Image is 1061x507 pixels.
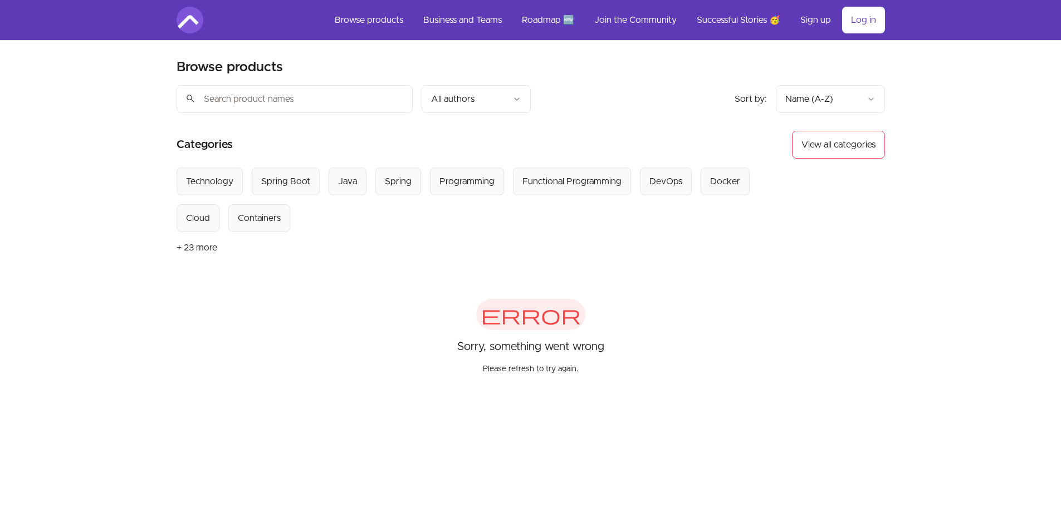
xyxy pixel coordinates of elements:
[439,175,495,188] div: Programming
[842,7,885,33] a: Log in
[185,91,195,106] span: search
[261,175,310,188] div: Spring Boot
[422,85,531,113] button: Filter by author
[338,175,357,188] div: Java
[385,175,412,188] div: Spring
[776,85,885,113] button: Product sort options
[649,175,682,188] div: DevOps
[457,339,604,355] p: Sorry, something went wrong
[585,7,686,33] a: Join the Community
[476,299,585,330] span: error
[483,355,578,375] p: Please refresh to try again.
[688,7,789,33] a: Successful Stories 🥳
[414,7,511,33] a: Business and Teams
[791,7,840,33] a: Sign up
[238,211,281,225] div: Containers
[186,211,210,225] div: Cloud
[186,175,233,188] div: Technology
[735,95,767,104] span: Sort by:
[792,131,885,159] button: View all categories
[326,7,412,33] a: Browse products
[177,85,413,113] input: Search product names
[177,131,233,159] h2: Categories
[326,7,885,33] nav: Main
[177,58,283,76] h2: Browse products
[522,175,622,188] div: Functional Programming
[710,175,740,188] div: Docker
[177,7,203,33] img: Amigoscode logo
[177,232,217,263] button: + 23 more
[513,7,583,33] a: Roadmap 🆕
